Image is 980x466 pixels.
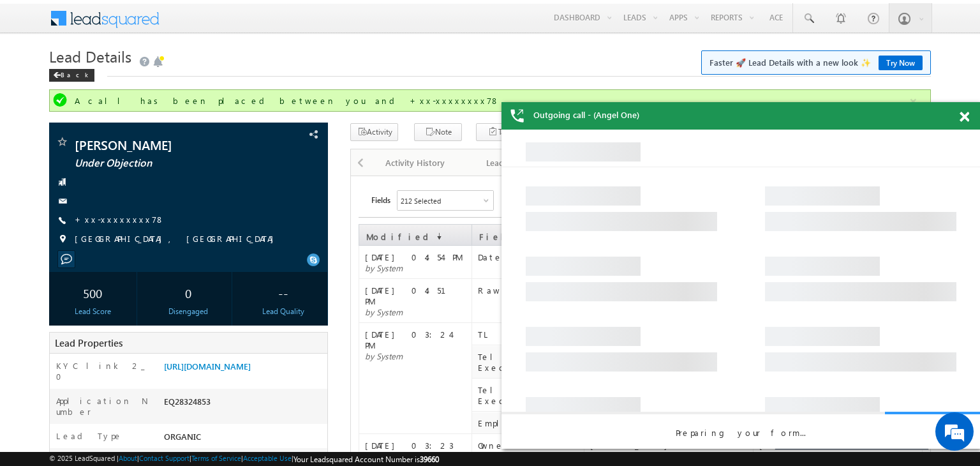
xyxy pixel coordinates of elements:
[52,306,133,316] div: Lead Score
[365,252,463,262] span: [DATE] 04:54 PM
[209,6,240,37] div: Minimize live chat window
[478,329,584,340] div: TL Name
[360,225,471,242] div: Modified
[55,336,122,349] span: Lead Properties
[478,384,584,406] div: Tele Sales Executive
[243,278,324,306] div: --
[478,252,584,262] div: Date of Birth
[473,225,584,242] div: Field
[174,366,232,384] em: Start Chat
[379,155,451,170] div: Activity History
[56,430,122,441] label: Lead Type
[161,395,327,413] div: EQ28324853
[243,306,324,316] div: Lead Quality
[119,454,137,462] a: About
[618,3,663,31] a: Leads
[52,278,133,306] div: 500
[56,395,151,417] label: Application Number
[709,56,923,69] span: Faster 🚀 Lead Details with a new look ✨
[397,191,493,210] div: Conversion Referrer URL,Created By,Created On,Current Opt In Status,Do Not Call & 207 more..
[49,68,101,79] a: Back
[75,214,165,225] a: +xx-xxxxxxxx78
[664,3,704,31] a: Apps
[478,285,584,296] div: Raw KYC Link
[705,3,759,31] a: Reports
[414,123,462,142] button: Note
[75,95,908,106] div: A call has been placed between you and +xx-xxxxxxxx78
[293,455,439,464] span: Your Leadsquared Account Number is
[369,149,463,176] a: Activity History
[533,109,639,120] span: Outgoing call - (Angel One)
[365,262,403,273] span: by System
[420,455,439,464] span: 39660
[191,454,241,462] a: Terms of Service
[164,361,251,372] a: [URL][DOMAIN_NAME]
[75,156,248,169] span: Under Objection
[365,285,461,306] span: [DATE] 04:51 PM
[476,123,524,142] button: Task
[478,351,584,373] div: Tele Sales Executive DOJ
[66,67,214,84] div: Chat with us now
[350,123,398,142] button: Activity
[17,118,233,355] textarea: Type your message and hit 'Enter'
[49,69,94,82] div: Back
[139,454,189,462] a: Contact Support
[75,135,248,153] span: [PERSON_NAME]
[56,360,151,382] label: KYC link 2_0
[548,3,617,31] a: Dashboard
[161,430,327,448] div: ORGANIC
[365,306,403,317] span: by System
[75,233,280,246] span: [GEOGRAPHIC_DATA], [GEOGRAPHIC_DATA]
[478,440,584,451] div: Owner
[147,306,228,316] div: Disengaged
[147,278,228,306] div: 0
[365,350,403,361] span: by System
[463,149,556,176] a: Lead Details
[49,454,439,464] span: © 2025 LeadSquared | | | | |
[243,454,292,462] a: Acceptable Use
[473,155,545,170] div: Lead Details
[478,417,584,428] div: Employee_Code
[365,440,454,462] span: [DATE] 03:23 PM
[22,67,54,84] img: d_60004797649_company_0_60004797649
[879,56,923,70] a: Try Now
[365,329,450,350] span: [DATE] 03:24 PM
[401,197,441,205] div: 212 Selected
[371,190,390,209] span: Fields
[49,46,131,66] span: Lead Details
[760,3,792,31] a: Ace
